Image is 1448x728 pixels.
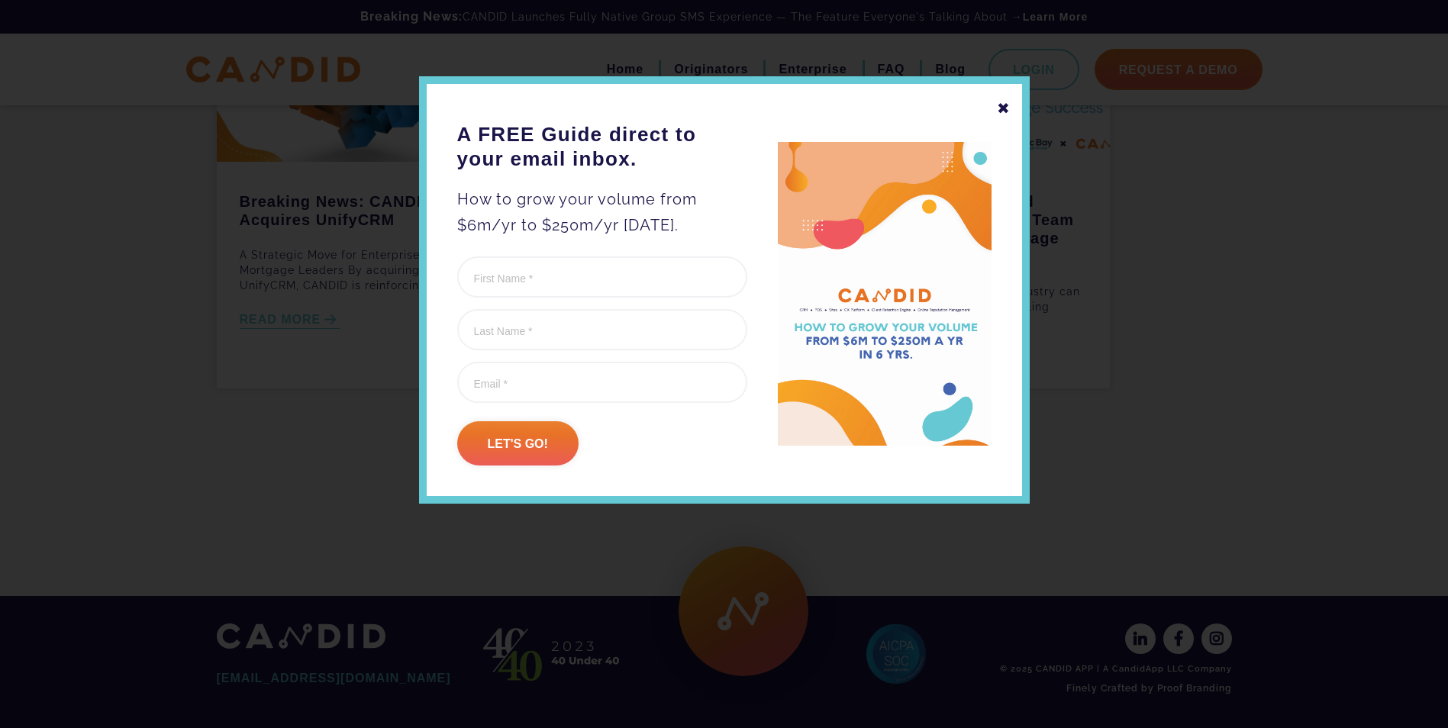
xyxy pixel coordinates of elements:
input: First Name * [457,256,747,298]
div: ✖ [997,95,1011,121]
img: A FREE Guide direct to your email inbox. [778,142,992,446]
input: Last Name * [457,309,747,350]
input: Email * [457,362,747,403]
p: How to grow your volume from $6m/yr to $250m/yr [DATE]. [457,186,747,238]
h3: A FREE Guide direct to your email inbox. [457,122,747,171]
input: Let's go! [457,421,579,465]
